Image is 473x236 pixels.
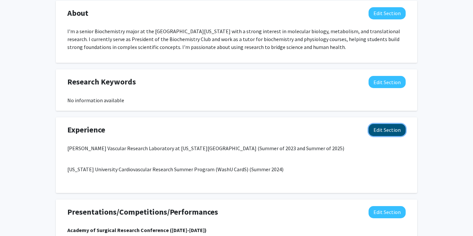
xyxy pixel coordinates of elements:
iframe: Chat [5,206,28,231]
p: [US_STATE] University Cardiovascular Research Summer Program (WashU CardS) ( [67,165,406,173]
button: Edit Research Keywords [369,76,406,88]
div: No information available [67,96,406,104]
button: Edit Presentations/Competitions/Performances [369,206,406,218]
span: Summer 2024) [251,166,283,173]
span: Experience [67,124,105,136]
p: I'm a senior Biochemistry major at the [GEOGRAPHIC_DATA][US_STATE] with a strong interest in mole... [67,27,406,51]
span: Summer of 2023 and Summer of 2025) [259,145,344,152]
button: Edit Experience [369,124,406,136]
span: Presentations/Competitions/Performances [67,206,218,218]
button: Edit About [369,7,406,19]
p: [PERSON_NAME] Vascular Research Laboratory at [US_STATE][GEOGRAPHIC_DATA] ( [67,144,406,152]
strong: Academy of Surgical Research Conference ([DATE]-[DATE]) [67,227,207,233]
span: About [67,7,88,19]
span: Research Keywords [67,76,136,88]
